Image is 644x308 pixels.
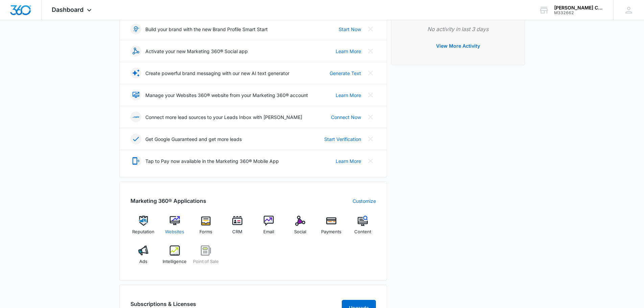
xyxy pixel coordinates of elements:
[199,229,212,235] span: Forms
[193,245,219,270] a: Point of Sale
[163,258,187,265] span: Intelligence
[365,46,376,56] button: Close
[193,258,219,265] span: Point of Sale
[365,134,376,144] button: Close
[224,216,251,240] a: CRM
[145,136,242,143] p: Get Google Guaranteed and get more leads
[139,258,147,265] span: Ads
[321,229,341,235] span: Payments
[52,6,84,13] span: Dashboard
[554,10,603,15] div: account id
[287,216,313,240] a: Social
[130,216,157,240] a: Reputation
[336,158,361,165] a: Learn More
[263,229,274,235] span: Email
[145,26,268,33] p: Build your brand with the new Brand Profile Smart Start
[256,216,282,240] a: Email
[336,92,361,99] a: Learn More
[294,229,306,235] span: Social
[365,90,376,100] button: Close
[350,216,376,240] a: Content
[145,48,248,55] p: Activate your new Marketing 360® Social app
[145,70,289,77] p: Create powerful brand messaging with our new AI text generator
[162,216,188,240] a: Websites
[130,245,157,270] a: Ads
[429,38,487,54] button: View More Activity
[145,92,308,99] p: Manage your Websites 360® website from your Marketing 360® account
[145,158,279,165] p: Tap to Pay now available in the Marketing 360® Mobile App
[193,216,219,240] a: Forms
[331,114,361,121] a: Connect Now
[162,245,188,270] a: Intelligence
[232,229,242,235] span: CRM
[336,48,361,55] a: Learn More
[145,114,302,121] p: Connect more lead sources to your Leads Inbox with [PERSON_NAME]
[132,229,154,235] span: Reputation
[365,68,376,78] button: Close
[130,197,206,205] h2: Marketing 360® Applications
[354,229,371,235] span: Content
[554,5,603,10] div: account name
[365,156,376,166] button: Close
[365,24,376,34] button: Close
[339,26,361,33] a: Start Now
[330,70,361,77] a: Generate Text
[324,136,361,143] a: Start Verification
[318,216,344,240] a: Payments
[165,229,184,235] span: Websites
[402,25,514,33] p: No activity in last 3 days
[365,112,376,122] button: Close
[353,197,376,205] a: Customize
